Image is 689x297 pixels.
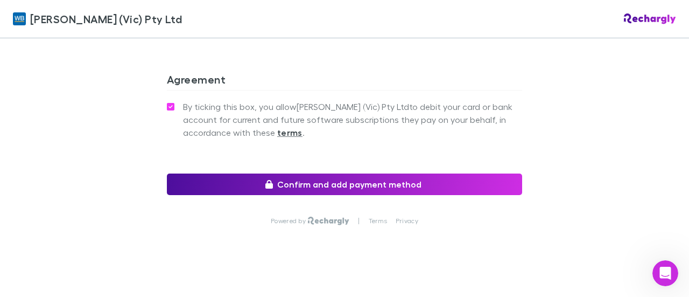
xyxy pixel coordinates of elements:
img: Rechargly Logo [308,217,349,225]
h3: Agreement [167,73,522,90]
p: | [358,217,360,225]
iframe: Intercom live chat [652,260,678,286]
p: Powered by [271,217,308,225]
strong: terms [277,127,303,138]
a: Terms [369,217,387,225]
span: [PERSON_NAME] (Vic) Pty Ltd [30,11,182,27]
span: By ticking this box, you allow [PERSON_NAME] (Vic) Pty Ltd to debit your card or bank account for... [183,100,522,139]
a: Privacy [396,217,418,225]
img: William Buck (Vic) Pty Ltd's Logo [13,12,26,25]
button: Confirm and add payment method [167,174,522,195]
img: Rechargly Logo [624,13,676,24]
